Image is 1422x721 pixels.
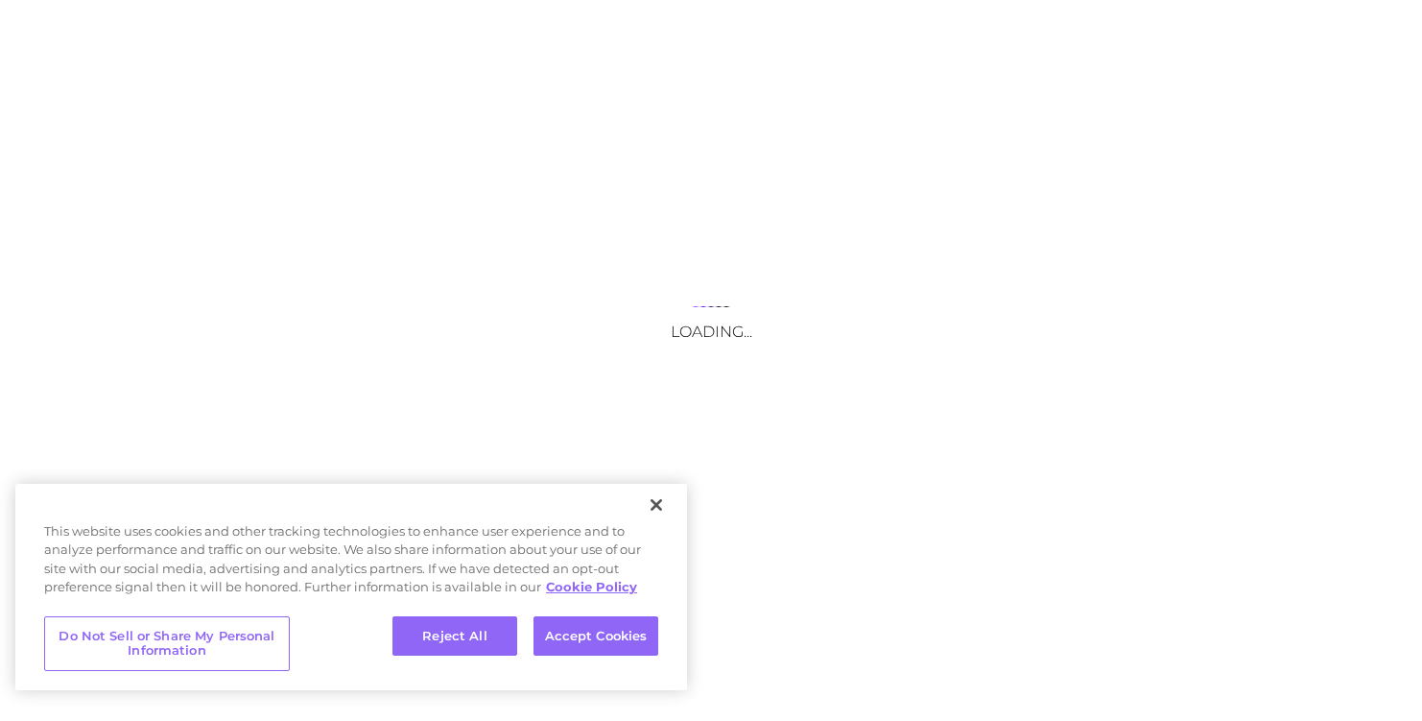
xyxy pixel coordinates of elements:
div: Cookie banner [15,484,687,690]
div: Privacy [15,484,687,690]
button: Reject All [392,616,517,657]
a: More information about your privacy, opens in a new tab [546,579,637,594]
div: This website uses cookies and other tracking technologies to enhance user experience and to analy... [15,522,687,607]
button: Do Not Sell or Share My Personal Information [44,616,290,671]
h3: Loading... [519,323,903,341]
button: Accept Cookies [533,616,658,657]
button: Close [635,484,677,526]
